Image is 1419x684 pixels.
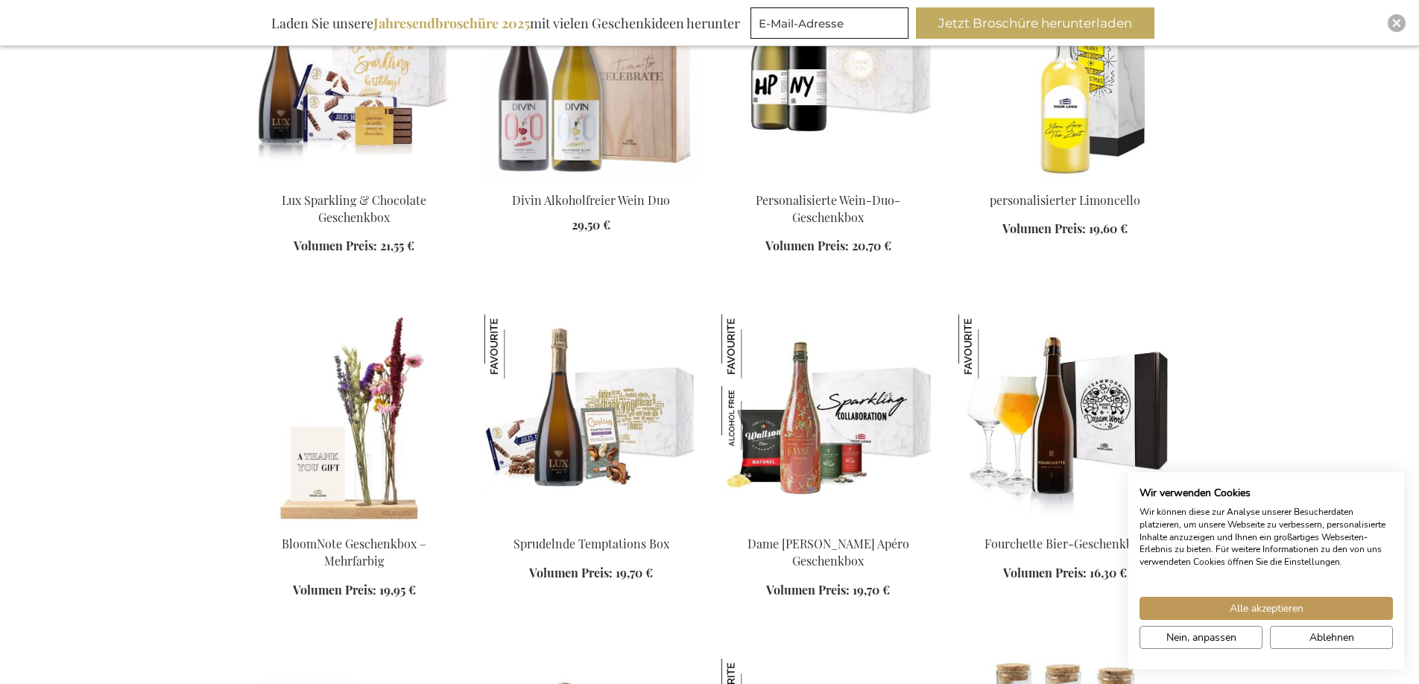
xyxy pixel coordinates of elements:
[721,174,935,188] a: Personalised Wine Duo Gift Box
[958,174,1172,188] a: Personalized Limoncello
[484,174,698,188] a: Divin Non-Alcoholic Wine Duo Divin Alkoholfreier Wein Duo
[293,582,416,599] a: Volumen Preis: 19,95 €
[1140,626,1262,649] button: cookie Einstellungen anpassen
[247,174,461,188] a: Lux Sparkling & Chocolade gift box
[529,565,613,580] span: Volumen Preis:
[766,582,890,599] a: Volumen Preis: 19,70 €
[1090,565,1127,580] span: 16,30 €
[1388,14,1406,32] div: Close
[1140,487,1393,500] h2: Wir verwenden Cookies
[721,314,786,379] img: Dame Jeanne Biermocktail Apéro Geschenkbox
[750,7,913,43] form: marketing offers and promotions
[293,582,376,598] span: Volumen Preis:
[1002,221,1128,238] a: Volumen Preis: 19,60 €
[1230,601,1303,616] span: Alle akzeptieren
[1140,506,1393,569] p: Wir können diese zur Analyse unserer Besucherdaten platzieren, um unsere Webseite zu verbessern, ...
[513,536,669,551] a: Sprudelnde Temptations Box
[990,192,1140,208] a: personalisierter Limoncello
[1309,630,1354,645] span: Ablehnen
[853,582,890,598] span: 19,70 €
[529,565,653,582] a: Volumen Preis: 19,70 €
[958,517,1172,531] a: Fourchette Beer Gift Box Fourchette Bier-Geschenkbox
[916,7,1154,39] button: Jetzt Broschüre herunterladen
[721,386,786,450] img: Dame Jeanne Biermocktail Apéro Geschenkbox
[247,517,461,531] a: BloomNote Gift Box - Multicolor
[1003,565,1127,582] a: Volumen Preis: 16,30 €
[484,314,549,379] img: Sprudelnde Temptations Box
[373,14,530,32] b: Jahresendbroschüre 2025
[282,192,426,225] a: Lux Sparkling & Chocolate Geschenkbox
[1166,630,1236,645] span: Nein, anpassen
[756,192,900,225] a: Personalisierte Wein-Duo-Geschenkbox
[282,536,426,569] a: BloomNote Geschenkbox – Mehrfarbig
[265,7,747,39] div: Laden Sie unsere mit vielen Geschenkideen herunter
[1140,597,1393,620] button: Akzeptieren Sie alle cookies
[721,314,935,523] img: Dame Jeanne Biermocktail Apéro Geschenkbox
[766,582,850,598] span: Volumen Preis:
[512,192,670,208] a: Divin Alkoholfreier Wein Duo
[484,314,698,523] img: Sparkling Temptations Bpx
[1003,565,1087,580] span: Volumen Preis:
[985,536,1145,551] a: Fourchette Bier-Geschenkbox
[1270,626,1393,649] button: Alle verweigern cookies
[765,238,849,253] span: Volumen Preis:
[1089,221,1128,236] span: 19,60 €
[958,314,1023,379] img: Fourchette Bier-Geschenkbox
[572,217,610,232] span: 29,50 €
[616,565,653,580] span: 19,70 €
[380,238,414,253] span: 21,55 €
[852,238,891,253] span: 20,70 €
[294,238,377,253] span: Volumen Preis:
[958,314,1172,523] img: Fourchette Beer Gift Box
[294,238,414,255] a: Volumen Preis: 21,55 €
[721,517,935,531] a: Dame Jeanne Biermocktail Apéro Geschenkbox Dame Jeanne Biermocktail Apéro Geschenkbox Dame Jeanne...
[748,536,909,569] a: Dame [PERSON_NAME] Apéro Geschenkbox
[484,517,698,531] a: Sparkling Temptations Bpx Sprudelnde Temptations Box
[765,238,891,255] a: Volumen Preis: 20,70 €
[379,582,416,598] span: 19,95 €
[750,7,908,39] input: E-Mail-Adresse
[1002,221,1086,236] span: Volumen Preis:
[247,314,461,523] img: BloomNote Gift Box - Multicolor
[1392,19,1401,28] img: Close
